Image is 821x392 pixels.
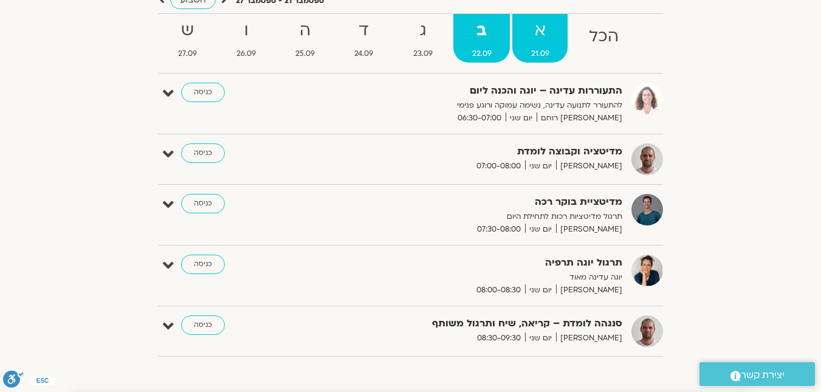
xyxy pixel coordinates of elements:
[277,14,334,63] a: ה25.09
[394,14,451,63] a: ג23.09
[525,332,556,345] span: יום שני
[336,17,392,44] strong: ד
[218,47,275,60] span: 26.09
[181,315,225,335] a: כניסה
[473,332,525,345] span: 08:30-09:30
[181,143,225,163] a: כניסה
[160,47,216,60] span: 27.09
[472,160,525,173] span: 07:00-08:00
[556,284,622,297] span: [PERSON_NAME]
[525,223,556,236] span: יום שני
[336,47,392,60] span: 24.09
[512,17,568,44] strong: א
[512,14,568,63] a: א21.09
[472,284,525,297] span: 08:00-08:30
[453,14,510,63] a: ב22.09
[181,194,225,213] a: כניסה
[473,223,525,236] span: 07:30-08:00
[218,17,275,44] strong: ו
[394,47,451,60] span: 23.09
[453,112,506,125] span: 06:30-07:00
[325,143,622,160] strong: מדיטציה וקבוצה לומדת
[325,194,622,210] strong: מדיטציית בוקר רכה
[570,14,637,63] a: הכל
[277,17,334,44] strong: ה
[336,14,392,63] a: ד24.09
[556,223,622,236] span: [PERSON_NAME]
[160,14,216,63] a: ש27.09
[556,160,622,173] span: [PERSON_NAME]
[325,83,622,99] strong: התעוררות עדינה – יוגה והכנה ליום
[218,14,275,63] a: ו26.09
[741,367,785,383] span: יצירת קשר
[181,83,225,102] a: כניסה
[325,255,622,271] strong: תרגול יוגה תרפיה
[325,99,622,112] p: להתעורר לתנועה עדינה, נשימה עמוקה ורוגע פנימי
[181,255,225,274] a: כניסה
[537,112,622,125] span: [PERSON_NAME] רוחם
[570,23,637,50] strong: הכל
[556,332,622,345] span: [PERSON_NAME]
[325,210,622,223] p: תרגול מדיטציות רכות לתחילת היום
[453,17,510,44] strong: ב
[325,315,622,332] strong: סנגהה לומדת – קריאה, שיח ותרגול משותף
[525,160,556,173] span: יום שני
[699,362,815,386] a: יצירת קשר
[512,47,568,60] span: 21.09
[160,17,216,44] strong: ש
[506,112,537,125] span: יום שני
[525,284,556,297] span: יום שני
[277,47,334,60] span: 25.09
[394,17,451,44] strong: ג
[325,271,622,284] p: יוגה עדינה מאוד
[453,47,510,60] span: 22.09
